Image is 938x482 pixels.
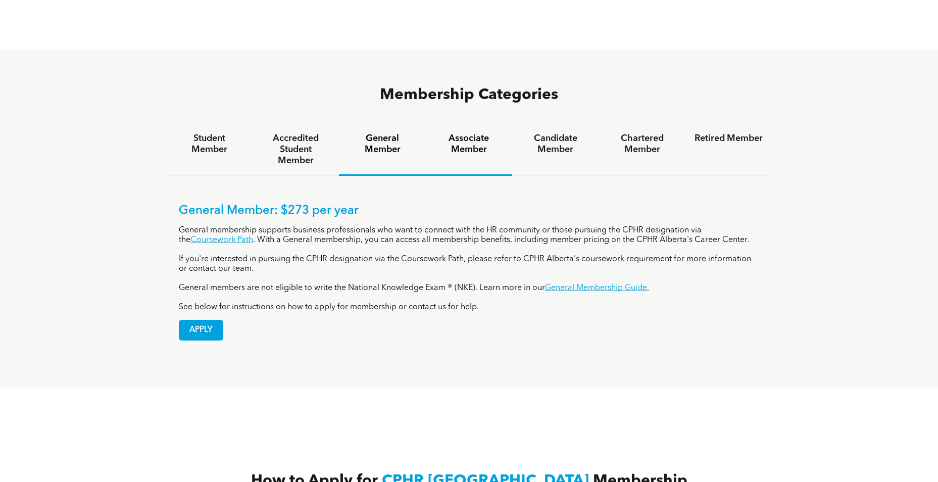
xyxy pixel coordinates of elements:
h4: Chartered Member [608,133,676,155]
h4: Candidate Member [521,133,589,155]
h4: Associate Member [435,133,503,155]
h4: Accredited Student Member [262,133,330,166]
p: If you're interested in pursuing the CPHR designation via the Coursework Path, please refer to CP... [179,255,760,274]
span: Membership Categories [380,87,558,103]
a: General Membership Guide. [545,284,649,292]
h4: General Member [348,133,416,155]
h4: Retired Member [695,133,763,144]
p: General membership supports business professionals who want to connect with the HR community or t... [179,226,760,245]
p: General members are not eligible to write the National Knowledge Exam ® (NKE). Learn more in our [179,283,760,293]
p: See below for instructions on how to apply for membership or contact us for help. [179,303,760,312]
a: APPLY [179,320,223,341]
a: Coursework Path [190,236,253,244]
p: General Member: $273 per year [179,204,760,218]
h4: Student Member [175,133,243,155]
